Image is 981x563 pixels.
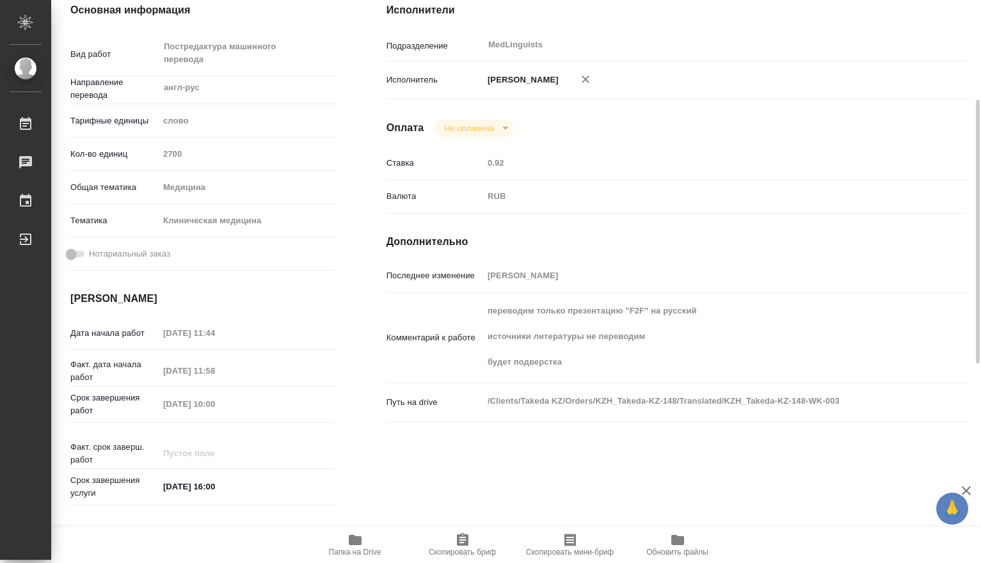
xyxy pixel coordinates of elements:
textarea: переводим только презентацию "F2F" на русский источники литературы не переводим будет подверстка [483,300,918,373]
button: Не оплачена [440,123,497,134]
p: Кол-во единиц [70,148,159,161]
p: Ставка [387,157,483,170]
h4: Исполнители [387,3,967,18]
input: Пустое поле [159,444,271,463]
p: Факт. срок заверш. работ [70,441,159,466]
p: Комментарий к работе [387,331,483,344]
p: Исполнитель [387,74,483,86]
div: Медицина [159,177,335,198]
p: Валюта [387,190,483,203]
input: Пустое поле [159,361,271,380]
p: Тематика [70,214,159,227]
h4: Основная информация [70,3,335,18]
h4: Дополнительно [387,234,967,250]
div: Не оплачена [434,120,513,137]
p: Тарифные единицы [70,115,159,127]
textarea: /Clients/Takeda KZ/Orders/KZH_Takeda-KZ-148/Translated/KZH_Takeda-KZ-148-WK-003 [483,390,918,412]
div: слово [159,110,335,132]
p: Вид работ [70,48,159,61]
p: Путь на drive [387,396,483,409]
button: Скопировать бриф [409,527,516,563]
button: Удалить исполнителя [571,65,600,93]
p: Подразделение [387,40,483,52]
div: Клиническая медицина [159,210,335,232]
p: Дата начала работ [70,327,159,340]
p: Направление перевода [70,76,159,102]
p: Общая тематика [70,181,159,194]
input: ✎ Введи что-нибудь [159,477,271,496]
span: Скопировать мини-бриф [526,548,614,557]
span: Скопировать бриф [429,548,496,557]
span: 🙏 [941,495,963,522]
input: Пустое поле [483,266,918,285]
p: Срок завершения работ [70,392,159,417]
h4: Оплата [387,120,424,136]
p: [PERSON_NAME] [483,74,559,86]
input: Пустое поле [159,324,271,342]
button: Обновить файлы [624,527,731,563]
p: Последнее изменение [387,269,483,282]
input: Пустое поле [483,154,918,172]
button: Папка на Drive [301,527,409,563]
input: Пустое поле [159,395,271,413]
span: Обновить файлы [646,548,708,557]
div: RUB [483,186,918,207]
h4: [PERSON_NAME] [70,291,335,306]
span: Нотариальный заказ [89,248,170,260]
p: Срок завершения услуги [70,474,159,500]
button: Скопировать мини-бриф [516,527,624,563]
p: Факт. дата начала работ [70,358,159,384]
button: 🙏 [936,493,968,525]
span: Папка на Drive [329,548,381,557]
input: Пустое поле [159,145,335,163]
